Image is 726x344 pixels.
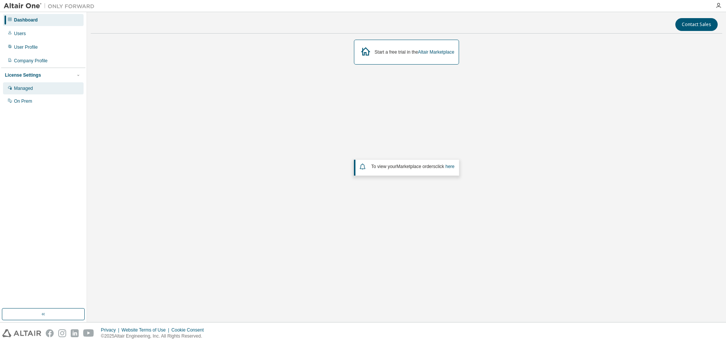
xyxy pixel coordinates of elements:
[2,329,41,337] img: altair_logo.svg
[14,31,26,37] div: Users
[83,329,94,337] img: youtube.svg
[418,49,454,55] a: Altair Marketplace
[397,164,436,169] em: Marketplace orders
[675,18,718,31] button: Contact Sales
[14,17,38,23] div: Dashboard
[71,329,79,337] img: linkedin.svg
[14,98,32,104] div: On Prem
[371,164,455,169] span: To view your click
[171,327,208,333] div: Cookie Consent
[14,44,38,50] div: User Profile
[101,333,208,339] p: © 2025 Altair Engineering, Inc. All Rights Reserved.
[14,85,33,91] div: Managed
[4,2,98,10] img: Altair One
[121,327,171,333] div: Website Terms of Use
[445,164,455,169] a: here
[101,327,121,333] div: Privacy
[5,72,41,78] div: License Settings
[375,49,455,55] div: Start a free trial in the
[14,58,48,64] div: Company Profile
[46,329,54,337] img: facebook.svg
[58,329,66,337] img: instagram.svg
